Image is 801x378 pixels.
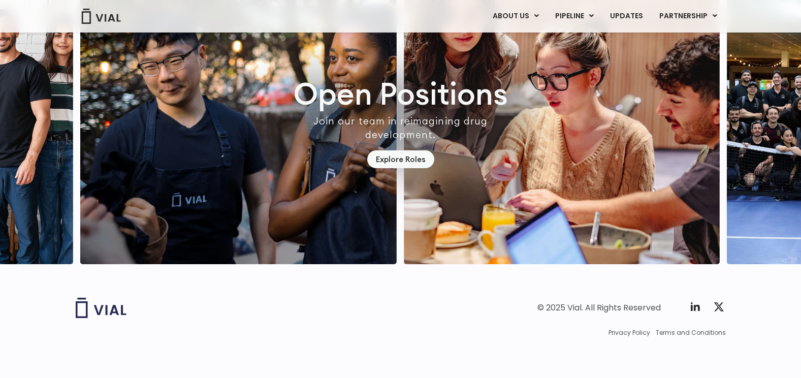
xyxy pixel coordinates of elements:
[537,302,661,313] div: © 2025 Vial. All Rights Reserved
[81,9,121,24] img: Vial Logo
[485,8,547,25] a: ABOUT USMenu Toggle
[656,328,726,337] a: Terms and Conditions
[651,8,725,25] a: PARTNERSHIPMenu Toggle
[608,328,650,337] a: Privacy Policy
[602,8,651,25] a: UPDATES
[547,8,601,25] a: PIPELINEMenu Toggle
[76,298,126,318] img: Vial logo wih "Vial" spelled out
[367,150,434,168] a: Explore Roles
